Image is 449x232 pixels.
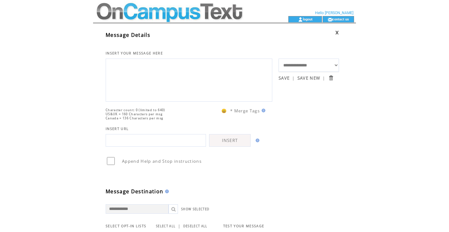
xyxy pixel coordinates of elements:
[230,108,260,114] span: * Merge Tags
[106,224,146,228] span: SELECT OPT-IN LISTS
[163,190,169,193] img: help.gif
[223,224,264,228] span: TEST YOUR MESSAGE
[106,112,163,116] span: US&UK = 160 Characters per msg
[292,75,295,81] span: |
[323,75,325,81] span: |
[122,158,202,164] span: Append Help and Stop instructions
[221,108,227,114] span: 😀
[183,224,208,228] a: DESELECT ALL
[254,139,259,142] img: help.gif
[297,75,320,81] a: SAVE NEW
[260,109,265,112] img: help.gif
[106,116,163,120] span: Canada = 136 Characters per msg
[178,223,180,229] span: |
[106,127,129,131] span: INSERT URL
[328,17,332,22] img: contact_us_icon.gif
[106,31,150,38] span: Message Details
[303,17,313,21] a: logout
[315,11,353,15] span: Hello [PERSON_NAME]
[106,108,165,112] span: Character count: 0 (limited to 640)
[106,51,163,55] span: INSERT YOUR MESSAGE HERE
[209,134,251,147] a: INSERT
[328,75,334,81] input: Submit
[181,207,209,211] a: SHOW SELECTED
[106,188,163,195] span: Message Destination
[298,17,303,22] img: account_icon.gif
[332,17,349,21] a: contact us
[156,224,175,228] a: SELECT ALL
[279,75,290,81] a: SAVE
